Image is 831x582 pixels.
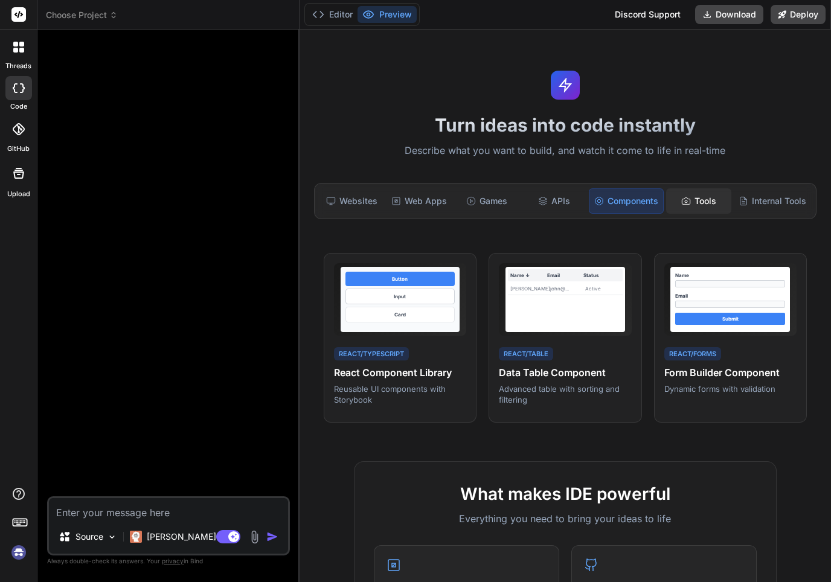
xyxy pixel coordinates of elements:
[387,188,452,214] div: Web Apps
[589,188,664,214] div: Components
[664,383,797,394] p: Dynamic forms with validation
[664,365,797,380] h4: Form Builder Component
[75,531,103,543] p: Source
[7,144,30,154] label: GitHub
[499,383,631,405] p: Advanced table with sorting and filtering
[307,6,358,23] button: Editor
[374,511,757,526] p: Everything you need to bring your ideas to life
[547,272,584,279] div: Email
[334,365,466,380] h4: React Component Library
[47,555,290,567] p: Always double-check its answers. Your in Bind
[147,531,237,543] p: [PERSON_NAME] 4 S..
[46,9,118,21] span: Choose Project
[675,313,785,325] div: Submit
[345,307,455,322] div: Card
[10,101,27,112] label: code
[585,285,620,292] div: Active
[130,531,142,543] img: Claude 4 Sonnet
[107,532,117,542] img: Pick Models
[675,272,785,279] div: Name
[510,285,550,292] div: [PERSON_NAME]
[345,272,455,286] div: Button
[307,143,824,159] p: Describe what you want to build, and watch it come to life in real-time
[334,347,409,361] div: React/TypeScript
[358,6,417,23] button: Preview
[734,188,811,214] div: Internal Tools
[550,285,585,292] div: john@...
[454,188,519,214] div: Games
[664,347,721,361] div: React/Forms
[8,542,29,563] img: signin
[675,292,785,299] div: Email
[499,347,553,361] div: React/Table
[319,188,385,214] div: Websites
[666,188,731,214] div: Tools
[162,557,184,564] span: privacy
[695,5,763,24] button: Download
[771,5,826,24] button: Deploy
[248,530,261,544] img: attachment
[510,272,547,279] div: Name ↓
[499,365,631,380] h4: Data Table Component
[374,481,757,507] h2: What makes IDE powerful
[307,114,824,136] h1: Turn ideas into code instantly
[522,188,587,214] div: APIs
[7,189,30,199] label: Upload
[266,531,278,543] img: icon
[5,61,31,71] label: threads
[608,5,688,24] div: Discord Support
[334,383,466,405] p: Reusable UI components with Storybook
[345,289,455,304] div: Input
